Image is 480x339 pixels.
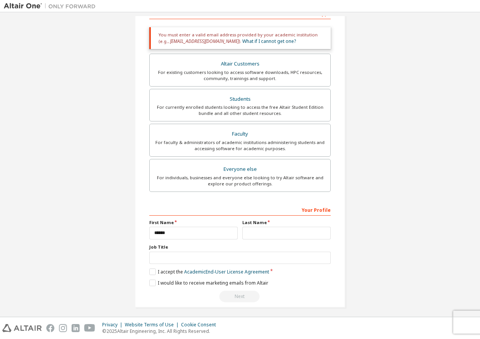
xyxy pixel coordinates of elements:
[46,324,54,332] img: facebook.svg
[154,94,326,105] div: Students
[149,203,331,216] div: Your Profile
[149,219,238,226] label: First Name
[154,129,326,139] div: Faculty
[102,328,220,334] p: © 2025 Altair Engineering, Inc. All Rights Reserved.
[125,322,181,328] div: Website Terms of Use
[154,139,326,152] div: For faculty & administrators of academic institutions administering students and accessing softwa...
[242,38,296,44] a: What if I cannot get one?
[184,269,269,275] a: Academic End-User License Agreement
[154,69,326,82] div: For existing customers looking to access software downloads, HPC resources, community, trainings ...
[149,27,331,49] div: You must enter a valid email address provided by your academic institution (e.g., ).
[4,2,100,10] img: Altair One
[154,175,326,187] div: For individuals, businesses and everyone else looking to try Altair software and explore our prod...
[242,219,331,226] label: Last Name
[72,324,80,332] img: linkedin.svg
[149,291,331,302] div: You need to provide your academic email
[59,324,67,332] img: instagram.svg
[154,59,326,69] div: Altair Customers
[84,324,95,332] img: youtube.svg
[154,104,326,116] div: For currently enrolled students looking to access the free Altair Student Edition bundle and all ...
[149,280,268,286] label: I would like to receive marketing emails from Altair
[149,244,331,250] label: Job Title
[102,322,125,328] div: Privacy
[154,164,326,175] div: Everyone else
[181,322,220,328] div: Cookie Consent
[2,324,42,332] img: altair_logo.svg
[149,269,269,275] label: I accept the
[170,38,239,44] span: [EMAIL_ADDRESS][DOMAIN_NAME]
